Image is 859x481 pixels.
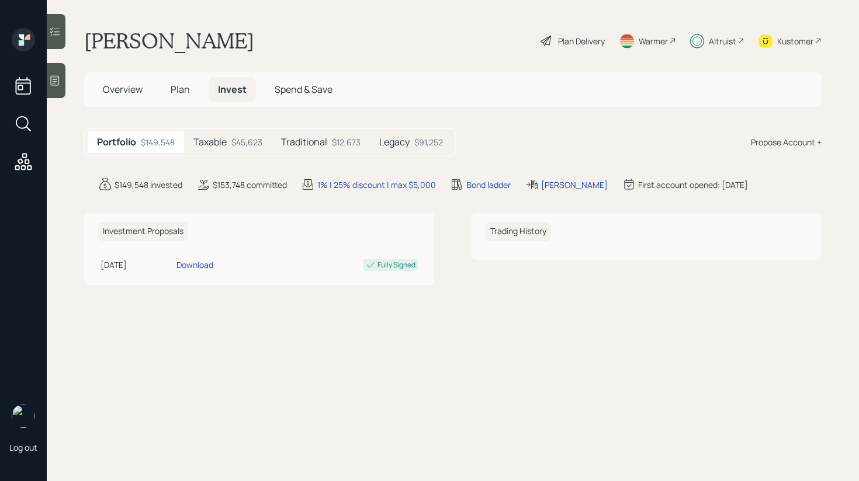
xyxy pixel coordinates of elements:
div: $12,673 [332,136,361,148]
div: $91,252 [414,136,443,148]
div: Altruist [709,35,736,47]
div: 1% | 25% discount | max $5,000 [317,179,436,191]
div: $45,623 [231,136,262,148]
span: Plan [171,83,190,96]
h1: [PERSON_NAME] [84,28,254,54]
div: Plan Delivery [558,35,605,47]
div: Warmer [639,35,668,47]
span: Spend & Save [275,83,332,96]
div: First account opened: [DATE] [638,179,748,191]
h5: Legacy [379,137,410,148]
div: Kustomer [777,35,813,47]
span: Overview [103,83,143,96]
h5: Portfolio [97,137,136,148]
div: $149,548 [141,136,175,148]
h6: Investment Proposals [98,222,188,241]
div: $149,548 invested [115,179,182,191]
div: Bond ladder [466,179,511,191]
h5: Traditional [281,137,327,148]
img: retirable_logo.png [12,405,35,428]
div: Propose Account + [751,136,822,148]
div: Download [176,259,213,271]
span: Invest [218,83,247,96]
div: [PERSON_NAME] [541,179,608,191]
h5: Taxable [193,137,227,148]
div: Fully Signed [377,260,415,270]
div: $153,748 committed [213,179,287,191]
h6: Trading History [486,222,551,241]
div: Log out [9,442,37,453]
div: [DATE] [101,259,172,271]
